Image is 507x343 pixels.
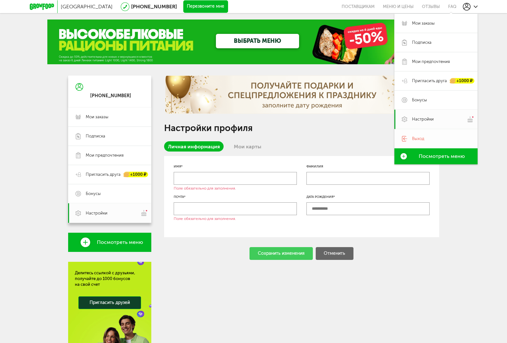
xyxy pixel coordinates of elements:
[394,52,478,71] a: Мои предпочтения
[412,136,424,142] span: Выход
[86,172,121,177] span: Пригласить друга
[124,172,148,177] div: +1000 ₽
[230,141,265,152] a: Мои карты
[86,114,108,120] span: Мои заказы
[306,194,430,199] div: Дата рождения*
[412,116,434,122] span: Настройки
[183,0,228,13] button: Перезвоните мне
[86,152,123,158] span: Мои предпочтения
[86,210,107,216] span: Настройки
[90,93,131,99] div: [PHONE_NUMBER]
[450,78,474,83] div: +1000 ₽
[412,78,447,84] span: Пригласить друга
[174,194,297,199] div: Почта*
[68,127,151,146] a: Подписка
[394,129,478,148] a: Выход
[164,141,224,152] a: Личная информация
[75,270,145,287] div: Делитесь ссылкой с друзьями, получайте до 1000 бонусов на свой счет
[306,164,430,169] div: Фамилия
[394,110,478,129] a: Настройки
[419,153,465,159] span: Посмотреть меню
[412,97,427,103] span: Бонусы
[394,33,478,52] a: Подписка
[68,146,151,165] a: Мои предпочтения
[164,124,439,132] h1: Настройки профиля
[412,20,435,26] span: Мои заказы
[394,14,478,33] a: Мои заказы
[68,203,151,223] a: Настройки
[61,4,113,10] span: [GEOGRAPHIC_DATA]
[68,107,151,127] a: Мои заказы
[68,165,151,184] a: Пригласить друга +1000 ₽
[412,40,432,45] span: Подписка
[86,191,101,197] span: Бонусы
[394,71,478,90] a: Пригласить друга +1000 ₽
[97,239,143,245] span: Посмотреть меню
[412,59,450,65] span: Мои предпочтения
[216,34,299,48] a: ВЫБРАТЬ МЕНЮ
[68,184,151,203] a: Бонусы
[394,148,478,164] a: Посмотреть меню
[131,4,177,10] a: [PHONE_NUMBER]
[394,90,478,110] a: Бонусы
[78,296,141,309] a: Пригласить друзей
[68,233,151,252] a: Посмотреть меню
[174,186,236,191] div: Поле обязательно для заполнения.
[86,133,105,139] span: Подписка
[174,216,236,221] div: Поле обязательно для заполнения.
